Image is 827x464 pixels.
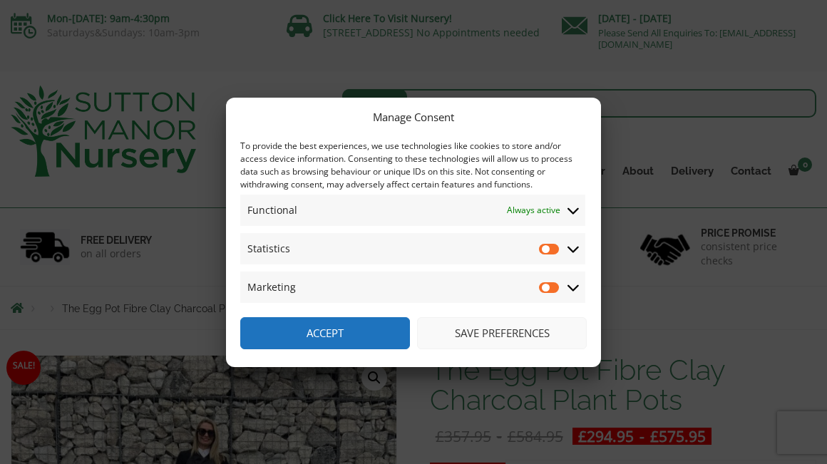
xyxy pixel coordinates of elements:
[240,317,410,349] button: Accept
[240,233,585,264] summary: Statistics
[240,272,585,303] summary: Marketing
[240,195,585,226] summary: Functional Always active
[247,279,296,296] span: Marketing
[507,202,560,219] span: Always active
[240,140,585,191] div: To provide the best experiences, we use technologies like cookies to store and/or access device i...
[373,108,454,125] div: Manage Consent
[247,202,297,219] span: Functional
[247,240,290,257] span: Statistics
[417,317,587,349] button: Save preferences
